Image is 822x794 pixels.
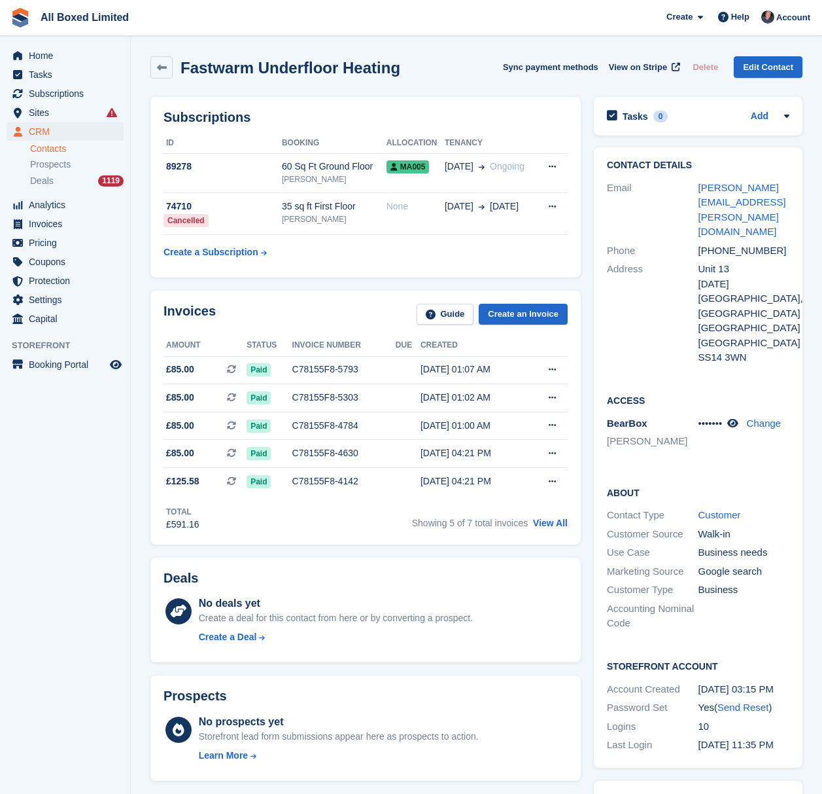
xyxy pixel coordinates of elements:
span: Help [731,10,749,24]
th: Due [396,335,420,356]
a: Contacts [30,143,124,155]
div: Customer Source [607,527,698,542]
span: Paid [247,475,271,488]
a: [PERSON_NAME][EMAIL_ADDRESS][PERSON_NAME][DOMAIN_NAME] [698,182,786,238]
div: 60 Sq Ft Ground Floor [282,160,386,173]
div: Cancelled [163,214,209,227]
span: £85.00 [166,419,194,433]
a: menu [7,310,124,328]
a: menu [7,103,124,122]
div: [DATE][GEOGRAPHIC_DATA], [GEOGRAPHIC_DATA] [698,277,790,321]
a: menu [7,234,124,252]
th: ID [163,133,282,154]
button: Sync payment methods [503,56,598,78]
span: Sites [29,103,107,122]
span: Capital [29,310,107,328]
div: Password Set [607,700,698,715]
div: Logins [607,719,698,734]
span: Coupons [29,253,107,271]
div: Walk-in [698,527,790,542]
h2: Deals [163,571,198,586]
div: No prospects yet [199,714,479,730]
h2: Fastwarm Underfloor Heating [180,59,400,77]
span: £85.00 [166,363,194,376]
a: Add [751,109,768,124]
time: 2025-07-18 22:35:05 UTC [698,739,774,750]
span: [DATE] [490,200,519,213]
div: Create a deal for this contact from here or by converting a prospect. [199,611,473,625]
span: Paid [247,363,271,376]
div: 1119 [98,175,124,187]
div: 74710 [163,200,282,213]
span: Showing 5 of 7 total invoices [412,518,528,528]
button: Delete [687,56,723,78]
div: Email [607,181,698,240]
div: [DATE] 04:21 PM [420,446,526,460]
div: [DATE] 01:00 AM [420,419,526,433]
div: [PHONE_NUMBER] [698,244,790,259]
th: Amount [163,335,247,356]
div: Yes [698,700,790,715]
div: Learn More [199,749,248,763]
div: Marketing Source [607,564,698,579]
th: Tenancy [445,133,536,154]
th: Invoice number [292,335,396,356]
a: menu [7,355,124,374]
h2: About [607,486,789,499]
a: menu [7,272,124,290]
a: Create an Invoice [479,304,568,325]
div: [DATE] 04:21 PM [420,475,526,488]
div: [GEOGRAPHIC_DATA] [698,321,790,336]
span: View on Stripe [609,61,667,74]
div: [DATE] 03:15 PM [698,682,790,697]
div: C78155F8-4142 [292,475,396,488]
span: Storefront [12,339,130,352]
i: Smart entry sync failures have occurred [107,107,117,118]
div: Business [698,583,790,598]
div: Storefront lead form submissions appear here as prospects to action. [199,730,479,744]
span: £85.00 [166,391,194,405]
a: menu [7,65,124,84]
span: Paid [247,391,271,405]
span: Ongoing [490,161,524,171]
span: CRM [29,122,107,141]
div: C78155F8-4630 [292,446,396,460]
th: Allocation [386,133,445,154]
div: Use Case [607,545,698,560]
div: 0 [653,111,668,122]
div: Create a Subscription [163,245,258,259]
a: Guide [417,304,474,325]
div: Business needs [698,545,790,560]
div: None [386,200,445,213]
span: Pricing [29,234,107,252]
span: ••••••• [698,418,723,429]
h2: Subscriptions [163,110,568,125]
span: [DATE] [445,160,473,173]
span: Account [776,11,810,24]
span: Prospects [30,158,71,171]
a: menu [7,46,124,65]
span: ( ) [714,702,772,713]
a: Learn More [199,749,479,763]
span: Deals [30,175,54,187]
div: 10 [698,719,790,734]
h2: Contact Details [607,160,789,171]
img: stora-icon-8386f47178a22dfd0bd8f6a31ec36ba5ce8667c1dd55bd0f319d3a0aa187defe.svg [10,8,30,27]
div: Phone [607,244,698,259]
div: [GEOGRAPHIC_DATA] [698,336,790,351]
a: View on Stripe [604,56,683,78]
a: menu [7,84,124,103]
span: Protection [29,272,107,290]
li: [PERSON_NAME] [607,434,698,449]
h2: Tasks [623,111,648,122]
a: menu [7,122,124,141]
img: Dan Goss [761,10,774,24]
th: Created [420,335,526,356]
a: Create a Deal [199,630,473,644]
a: Preview store [108,357,124,372]
span: [DATE] [445,200,473,213]
div: Contact Type [607,508,698,523]
span: Subscriptions [29,84,107,103]
span: Tasks [29,65,107,84]
a: Customer [698,509,741,520]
